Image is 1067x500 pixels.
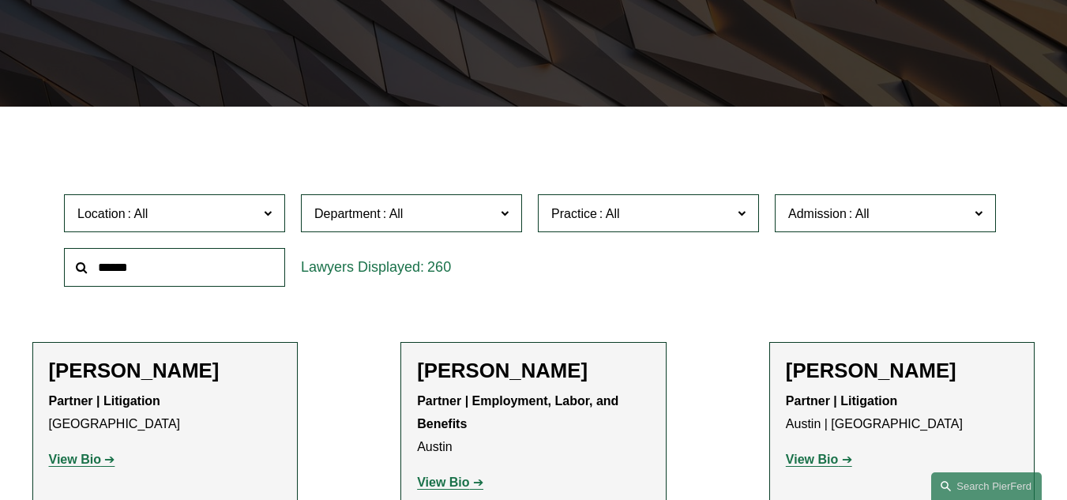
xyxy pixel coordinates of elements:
strong: View Bio [417,476,469,489]
a: View Bio [417,476,483,489]
h2: [PERSON_NAME] [49,359,282,383]
span: 260 [427,259,451,275]
a: View Bio [786,453,852,466]
a: Search this site [931,472,1042,500]
p: Austin | [GEOGRAPHIC_DATA] [786,390,1019,436]
strong: Partner | Litigation [786,394,897,408]
h2: [PERSON_NAME] [786,359,1019,383]
p: [GEOGRAPHIC_DATA] [49,390,282,436]
strong: Partner | Litigation [49,394,160,408]
strong: View Bio [49,453,101,466]
span: Department [314,207,381,220]
span: Admission [788,207,847,220]
strong: Partner | Employment, Labor, and Benefits [417,394,622,430]
a: View Bio [49,453,115,466]
span: Location [77,207,126,220]
span: Practice [551,207,597,220]
strong: View Bio [786,453,838,466]
h2: [PERSON_NAME] [417,359,650,383]
p: Austin [417,390,650,458]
